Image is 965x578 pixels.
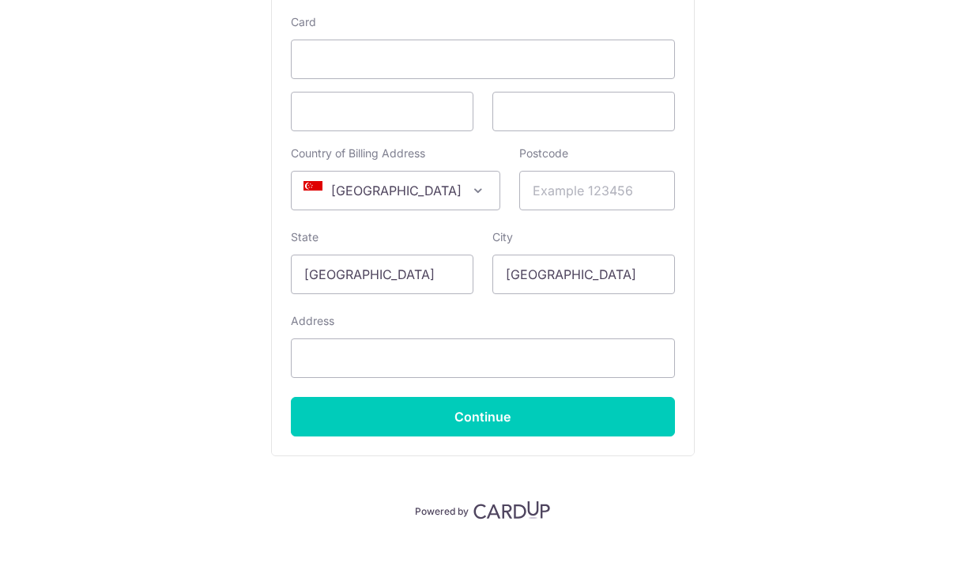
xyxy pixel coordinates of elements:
img: CardUp [473,501,551,519]
label: State [291,229,319,245]
iframe: Secure card security code input frame [506,102,662,121]
label: Country of Billing Address [291,145,425,161]
input: Example 123456 [519,171,675,210]
span: Singapore [291,171,500,210]
span: Singapore [292,172,499,210]
label: Address [291,313,334,329]
iframe: Secure card expiration date input frame [304,102,460,121]
label: City [492,229,513,245]
label: Card [291,14,316,30]
input: Continue [291,397,675,436]
iframe: Secure card number input frame [304,50,662,69]
label: Postcode [519,145,568,161]
p: Powered by [415,502,469,518]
